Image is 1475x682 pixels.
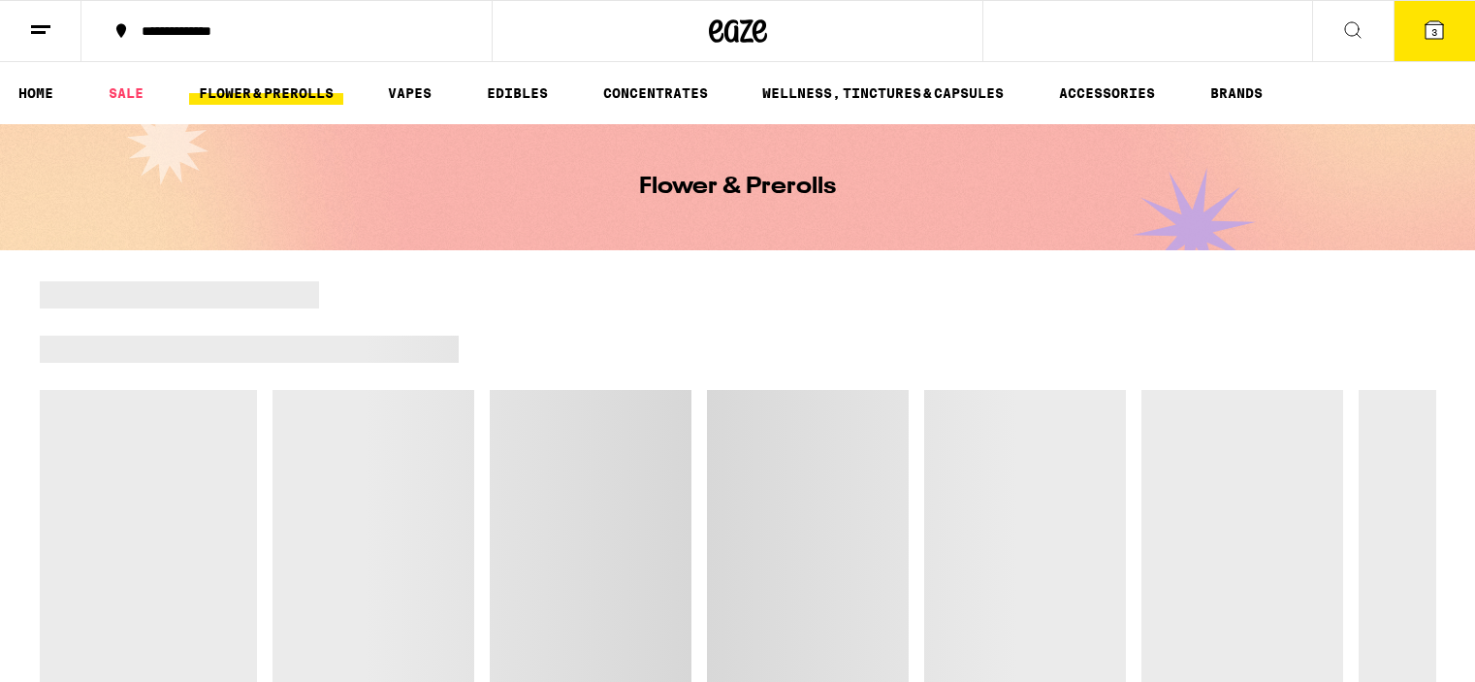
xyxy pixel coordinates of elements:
[1394,1,1475,61] button: 3
[189,81,343,105] a: FLOWER & PREROLLS
[9,81,63,105] a: HOME
[477,81,558,105] a: EDIBLES
[1431,26,1437,38] span: 3
[1201,81,1272,105] a: BRANDS
[378,81,441,105] a: VAPES
[1049,81,1165,105] a: ACCESSORIES
[753,81,1013,105] a: WELLNESS, TINCTURES & CAPSULES
[639,176,836,199] h1: Flower & Prerolls
[593,81,718,105] a: CONCENTRATES
[99,81,153,105] a: SALE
